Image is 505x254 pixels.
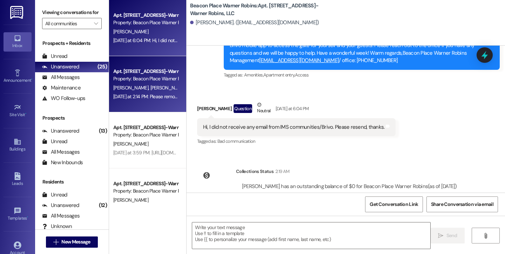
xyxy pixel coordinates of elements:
[236,168,274,175] div: Collections Status
[46,236,98,248] button: New Message
[113,149,197,156] div: [DATE] at 3:59 PM: [URL][DOMAIN_NAME]
[53,239,59,245] i: 
[27,215,28,220] span: •
[61,238,90,246] span: New Message
[217,138,255,144] span: Bad communication
[113,141,148,147] span: [PERSON_NAME]
[42,138,67,145] div: Unread
[94,21,98,26] i: 
[259,57,339,64] a: [EMAIL_ADDRESS][DOMAIN_NAME]
[42,159,83,166] div: New Inbounds
[365,196,423,212] button: Get Conversation Link
[446,232,457,239] span: Send
[97,126,109,136] div: (13)
[113,180,178,187] div: Apt. [STREET_ADDRESS]-Warner Robins, LLC
[42,212,80,220] div: All Messages
[263,72,295,78] span: Apartment entry ,
[42,7,102,18] label: Viewing conversations for
[97,200,109,211] div: (12)
[42,53,67,60] div: Unread
[483,233,488,239] i: 
[113,75,178,82] div: Property: Beacon Place Warner Robins
[197,101,396,118] div: [PERSON_NAME]
[25,111,26,116] span: •
[96,61,109,72] div: (25)
[35,178,109,186] div: Residents
[150,85,185,91] span: [PERSON_NAME]
[190,19,319,26] div: [PERSON_NAME]. ([EMAIL_ADDRESS][DOMAIN_NAME])
[113,85,150,91] span: [PERSON_NAME]
[438,233,443,239] i: 
[244,72,264,78] span: Amenities ,
[4,170,32,189] a: Leads
[197,136,396,146] div: Tagged as:
[113,28,148,35] span: [PERSON_NAME]
[113,187,178,195] div: Property: Beacon Place Warner Robins
[31,77,32,82] span: •
[42,223,72,230] div: Unknown
[431,201,493,208] span: Share Conversation via email
[426,196,498,212] button: Share Conversation via email
[242,183,457,190] div: [PERSON_NAME] has an outstanding balance of $0 for Beacon Place Warner Robins (as of [DATE])
[224,70,500,80] div: Tagged as:
[42,74,80,81] div: All Messages
[113,19,178,26] div: Property: Beacon Place Warner Robins
[295,72,309,78] span: Access
[35,114,109,122] div: Prospects
[4,32,32,51] a: Inbox
[113,12,178,19] div: Apt. [STREET_ADDRESS]-Warner Robins, LLC
[431,228,465,243] button: Send
[113,93,265,100] div: [DATE] at 2:14 PM: Please remove [PERSON_NAME] from the text messages
[42,95,85,102] div: WO Follow-ups
[4,101,32,120] a: Site Visit •
[190,2,330,17] b: Beacon Place Warner Robins: Apt. [STREET_ADDRESS]-Warner Robins, LLC
[113,37,316,44] div: [DATE] at 6:04 PM: Hi, I did not receive any email from IMS communities/Brivo. Please resend, tha...
[274,105,309,112] div: [DATE] at 6:04 PM
[113,197,148,203] span: [PERSON_NAME]
[4,136,32,155] a: Buildings
[370,201,418,208] span: Get Conversation Link
[4,205,32,224] a: Templates •
[42,191,67,199] div: Unread
[42,202,79,209] div: Unanswered
[45,18,90,29] input: All communities
[42,63,79,71] div: Unanswered
[113,68,178,75] div: Apt. [STREET_ADDRESS]-Warner Robins, LLC
[42,148,80,156] div: All Messages
[203,123,385,131] div: Hi, I did not receive any email from IMS communities/Brivo. Please resend, thanks.
[256,101,272,116] div: Neutral
[274,168,289,175] div: 2:19 AM
[35,40,109,47] div: Prospects + Residents
[113,124,178,131] div: Apt. [STREET_ADDRESS]-Warner Robins, LLC
[42,127,79,135] div: Unanswered
[234,104,252,113] div: Question
[42,84,81,92] div: Maintenance
[113,131,178,139] div: Property: Beacon Place Warner Robins
[10,6,25,19] img: ResiDesk Logo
